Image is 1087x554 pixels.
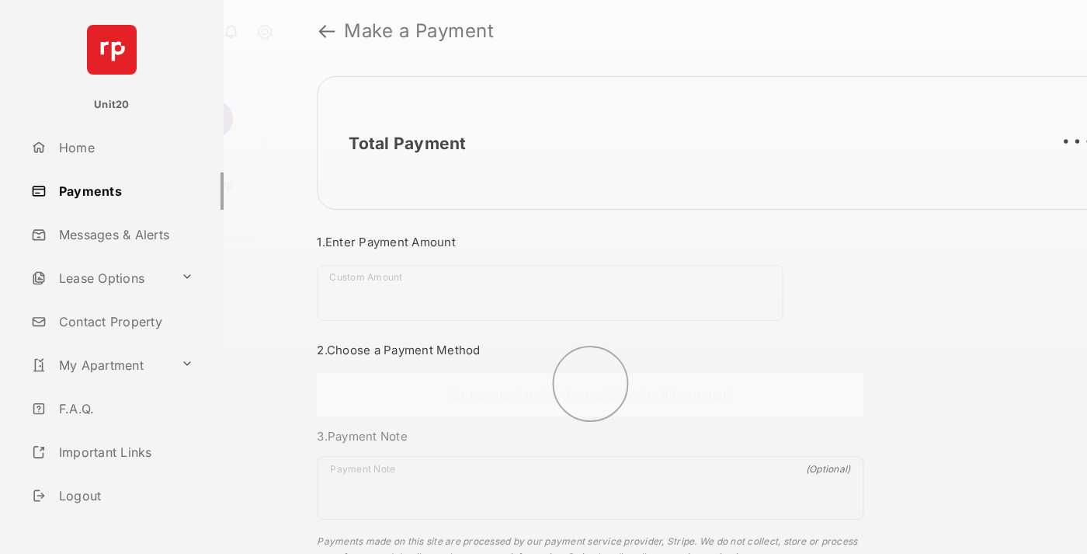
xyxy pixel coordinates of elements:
[25,216,224,253] a: Messages & Alerts
[25,390,224,427] a: F.A.Q.
[94,97,130,113] p: Unit20
[25,303,224,340] a: Contact Property
[344,22,494,40] strong: Make a Payment
[87,25,137,75] img: svg+xml;base64,PHN2ZyB4bWxucz0iaHR0cDovL3d3dy53My5vcmcvMjAwMC9zdmciIHdpZHRoPSI2NCIgaGVpZ2h0PSI2NC...
[25,347,175,384] a: My Apartment
[25,434,200,471] a: Important Links
[25,172,224,210] a: Payments
[25,477,224,514] a: Logout
[317,235,863,249] h3: 1. Enter Payment Amount
[317,429,863,444] h3: 3. Payment Note
[200,178,234,190] a: Set Up
[317,343,863,357] h3: 2. Choose a Payment Method
[25,260,175,297] a: Lease Options
[25,129,224,166] a: Home
[349,134,466,153] h2: Total Payment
